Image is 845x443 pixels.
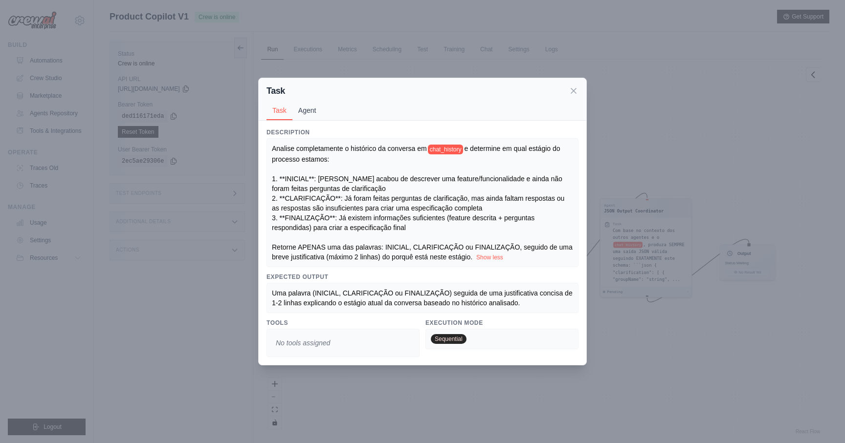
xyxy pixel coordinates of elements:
[267,84,285,98] h2: Task
[267,319,420,327] h3: Tools
[292,101,322,120] button: Agent
[425,319,578,327] h3: Execution Mode
[267,102,292,120] button: Task
[272,145,575,260] span: e determine em qual estágio do processo estamos: 1. **INICIAL**: [PERSON_NAME] acabou de descreve...
[428,145,464,154] span: chat_history
[476,253,503,261] button: Show less
[267,128,578,136] h3: Description
[272,334,334,352] span: No tools assigned
[272,289,575,307] span: Uma palavra (INICIAL, CLARIFICAÇÃO ou FINALIZAÇÃO) seguida de uma justificativa concisa de 1-2 li...
[267,273,578,281] h3: Expected Output
[431,334,467,344] span: Sequential
[272,145,427,152] span: Analise completamente o histórico da conversa em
